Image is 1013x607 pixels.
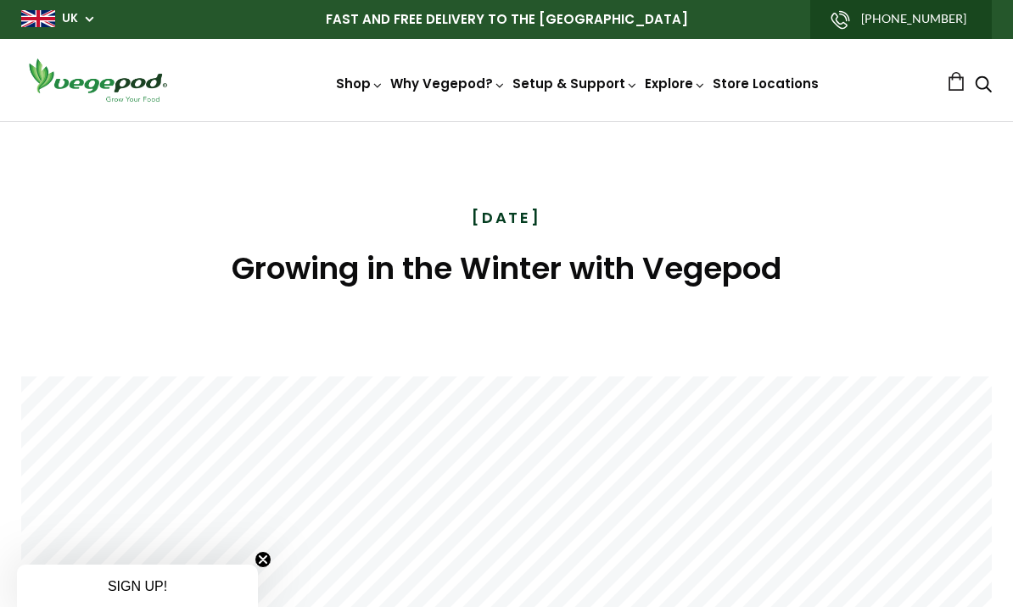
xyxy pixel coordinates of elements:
button: Close teaser [255,551,271,568]
img: gb_large.png [21,10,55,27]
time: [DATE] [472,206,541,229]
h1: Growing in the Winter with Vegepod [21,246,992,292]
a: Setup & Support [512,75,638,92]
a: Why Vegepod? [390,75,506,92]
img: Vegepod [21,56,174,104]
a: Store Locations [713,75,819,92]
a: Shop [336,75,383,92]
a: Search [975,77,992,95]
a: UK [62,10,78,27]
a: Explore [645,75,706,92]
div: SIGN UP!Close teaser [17,565,258,607]
span: SIGN UP! [108,579,167,593]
